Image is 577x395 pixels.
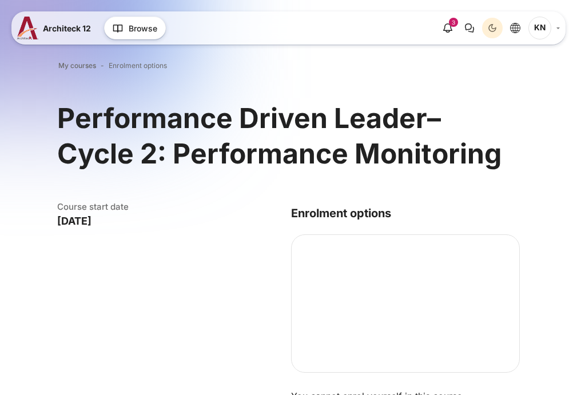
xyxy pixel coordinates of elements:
span: Architeck 12 [43,22,91,34]
button: Light Mode Dark Mode [482,18,503,38]
button: Languages [505,18,526,38]
div: 3 [449,18,458,27]
span: Course start date [57,201,129,214]
button: Browse [104,17,166,39]
span: Browse [129,22,157,34]
span: Kulphassorn Nawakantrakoon [528,17,551,39]
h2: Enrolment options [291,206,520,221]
span: [DATE] [57,213,129,229]
nav: Navigation bar [57,58,520,73]
h1: Performance Driven Leader– Cycle 2: Performance Monitoring [57,101,520,172]
a: My courses [58,61,96,71]
a: A12 A12 Architeck 12 [17,17,95,39]
img: A12 [17,17,38,39]
div: Show notification window with 3 new notifications [437,18,458,38]
span: Enrolment options [109,61,167,71]
button: There are 0 unread conversations [459,18,480,38]
a: User menu [528,17,560,39]
div: Dark Mode [484,19,501,37]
